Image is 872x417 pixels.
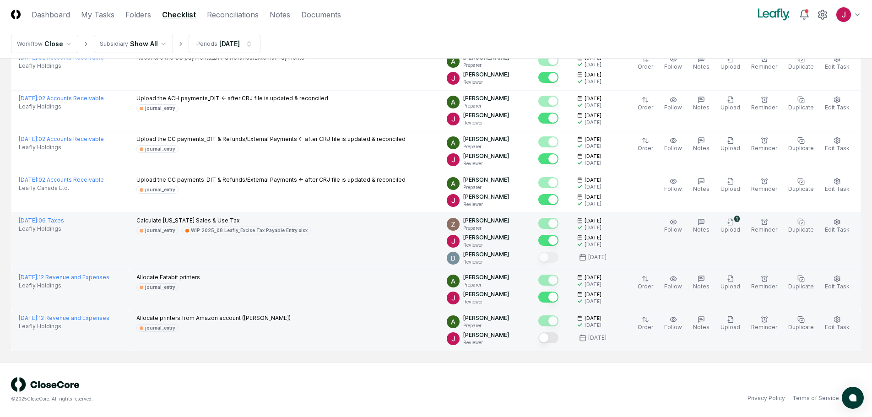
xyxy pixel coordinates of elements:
[719,176,742,195] button: Upload
[11,35,260,53] nav: breadcrumb
[786,94,816,114] button: Duplicate
[720,104,740,111] span: Upload
[145,186,175,193] div: journal_entry
[720,63,740,70] span: Upload
[756,7,791,22] img: Leafly logo
[447,218,460,231] img: ACg8ocKnDsamp5-SE65NkOhq35AnOBarAXdzXQ03o9g231ijNgHgyA=s96-c
[823,94,851,114] button: Edit Task
[786,273,816,292] button: Duplicate
[749,273,779,292] button: Reminder
[19,103,61,111] span: Leafly Holdings
[463,250,509,259] p: [PERSON_NAME]
[538,96,558,107] button: Mark complete
[447,194,460,207] img: ACg8ocJfBSitaon9c985KWe3swqK2kElzkAv-sHk65QWxGQz4ldowg=s96-c
[786,176,816,195] button: Duplicate
[786,135,816,154] button: Duplicate
[447,177,460,190] img: ACg8ocKKg2129bkBZaX4SAoUQtxLaQ4j-f2PQjMuak4pDCyzCI-IvA=s96-c
[81,9,114,20] a: My Tasks
[447,113,460,125] img: ACg8ocJfBSitaon9c985KWe3swqK2kElzkAv-sHk65QWxGQz4ldowg=s96-c
[749,217,779,236] button: Reminder
[719,314,742,333] button: Upload
[788,283,814,290] span: Duplicate
[585,291,601,298] span: [DATE]
[145,146,175,152] div: journal_entry
[463,62,509,69] p: Preparer
[825,324,850,330] span: Edit Task
[585,143,601,150] div: [DATE]
[720,324,740,330] span: Upload
[463,152,509,160] p: [PERSON_NAME]
[788,226,814,233] span: Duplicate
[538,153,558,164] button: Mark complete
[538,113,558,124] button: Mark complete
[189,35,260,53] button: Periods[DATE]
[636,135,655,154] button: Order
[751,226,777,233] span: Reminder
[463,233,509,242] p: [PERSON_NAME]
[463,322,509,329] p: Preparer
[751,283,777,290] span: Reminder
[207,9,259,20] a: Reconciliations
[693,283,710,290] span: Notes
[585,322,601,329] div: [DATE]
[447,292,460,304] img: ACg8ocJfBSitaon9c985KWe3swqK2kElzkAv-sHk65QWxGQz4ldowg=s96-c
[463,314,509,322] p: [PERSON_NAME]
[788,63,814,70] span: Duplicate
[664,104,682,111] span: Follow
[538,332,558,343] button: Mark complete
[463,176,509,184] p: [PERSON_NAME]
[693,185,710,192] span: Notes
[463,135,509,143] p: [PERSON_NAME]
[538,235,558,246] button: Mark complete
[136,273,200,282] p: Allocate Eatabit printers
[463,290,509,298] p: [PERSON_NAME]
[788,145,814,152] span: Duplicate
[664,145,682,152] span: Follow
[638,283,653,290] span: Order
[691,314,711,333] button: Notes
[182,227,311,234] a: WIP 2025_08 Leafly_Excise Tax Payable Entry.xlsx
[664,283,682,290] span: Follow
[585,194,601,200] span: [DATE]
[19,62,61,70] span: Leafly Holdings
[749,176,779,195] button: Reminder
[638,324,653,330] span: Order
[538,194,558,205] button: Mark complete
[720,226,740,233] span: Upload
[719,273,742,292] button: Upload
[538,55,558,66] button: Mark complete
[693,324,710,330] span: Notes
[463,94,509,103] p: [PERSON_NAME]
[786,217,816,236] button: Duplicate
[463,79,509,86] p: Reviewer
[836,7,851,22] img: ACg8ocJfBSitaon9c985KWe3swqK2kElzkAv-sHk65QWxGQz4ldowg=s96-c
[19,217,64,224] a: [DATE]:06 Taxes
[19,143,61,152] span: Leafly Holdings
[636,314,655,333] button: Order
[825,63,850,70] span: Edit Task
[585,61,601,68] div: [DATE]
[19,314,38,321] span: [DATE] :
[463,225,509,232] p: Preparer
[463,160,509,167] p: Reviewer
[751,63,777,70] span: Reminder
[691,273,711,292] button: Notes
[585,160,601,167] div: [DATE]
[11,10,21,19] img: Logo
[463,143,509,150] p: Preparer
[463,103,509,109] p: Preparer
[788,185,814,192] span: Duplicate
[136,94,328,103] p: Upload the ACH payments_DIT <- after CRJ file is updated & reconciled
[825,104,850,111] span: Edit Task
[136,135,406,143] p: Upload the CC payments_DIT & Refunds/External Payments <- after CRJ file is updated & reconciled
[693,145,710,152] span: Notes
[786,314,816,333] button: Duplicate
[125,9,151,20] a: Folders
[585,136,601,143] span: [DATE]
[825,283,850,290] span: Edit Task
[463,339,509,346] p: Reviewer
[19,95,104,102] a: [DATE]:02 Accounts Receivable
[538,315,558,326] button: Mark complete
[664,226,682,233] span: Follow
[825,226,850,233] span: Edit Task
